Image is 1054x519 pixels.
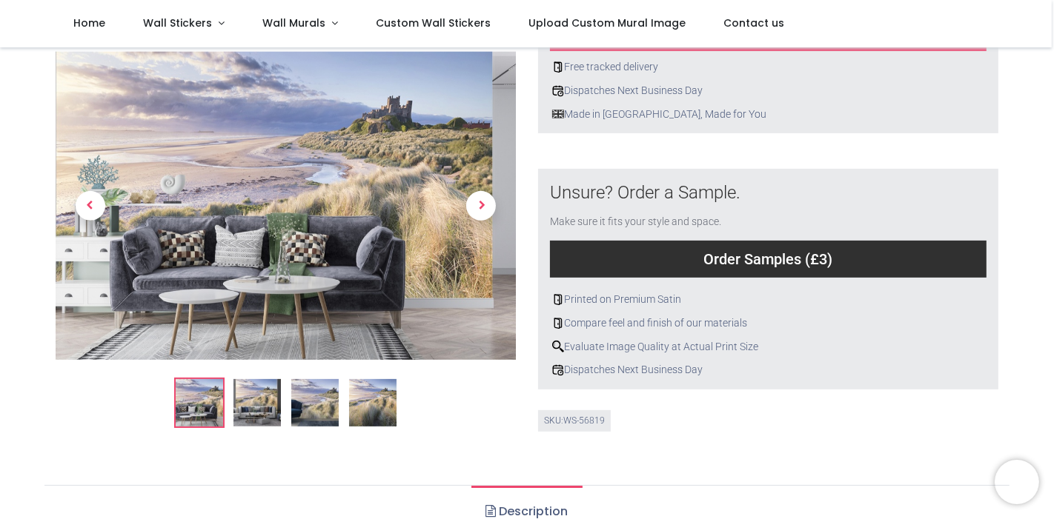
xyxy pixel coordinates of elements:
[447,98,516,313] a: Next
[76,190,105,220] span: Previous
[176,378,223,426] img: Bamburgh Castle Sunrise Wall Mural by Francis Taylor
[528,16,686,30] span: Upload Custom Mural Image
[995,460,1039,504] iframe: Brevo live chat
[56,98,125,313] a: Previous
[550,215,987,230] div: Make sure it fits your style and space.
[550,340,987,355] div: Evaluate Image Quality at Actual Print Size
[550,292,987,307] div: Printed on Premium Satin
[56,51,516,359] img: Bamburgh Castle Sunrise Wall Mural by Francis Taylor
[143,16,212,30] span: Wall Stickers
[291,378,339,426] img: WS-56819-03
[538,410,611,432] div: SKU: WS-56819
[550,107,987,122] div: Made in [GEOGRAPHIC_DATA], Made for You
[550,316,987,331] div: Compare feel and finish of our materials
[723,16,784,30] span: Contact us
[262,16,325,30] span: Wall Murals
[550,241,987,278] div: Order Samples (£3)
[550,84,987,98] div: Dispatches Next Business Day
[233,378,281,426] img: WS-56819-02
[550,363,987,378] div: Dispatches Next Business Day
[550,60,987,75] div: Free tracked delivery
[73,16,105,30] span: Home
[550,181,987,206] div: Unsure? Order a Sample.
[349,378,397,426] img: WS-56819-04
[552,108,564,120] img: uk
[466,190,496,220] span: Next
[376,16,491,30] span: Custom Wall Stickers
